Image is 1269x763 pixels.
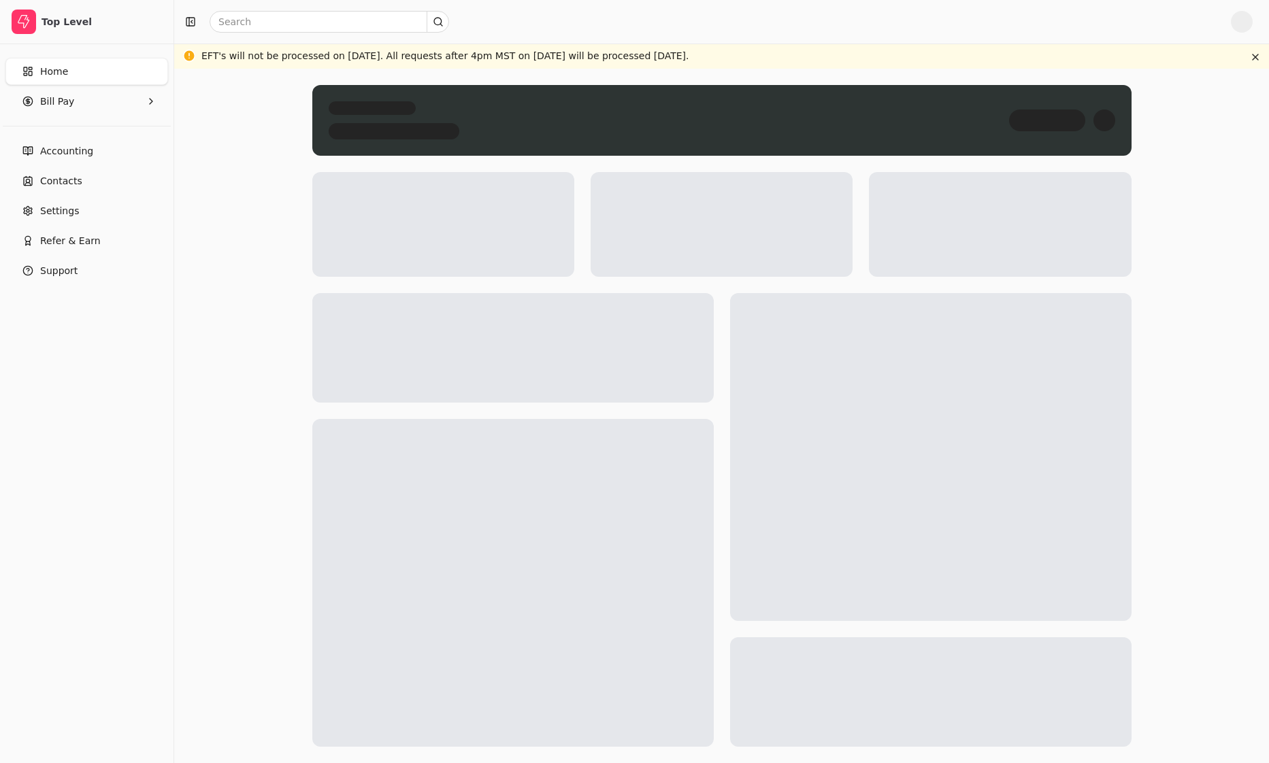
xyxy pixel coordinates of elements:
span: Contacts [40,174,82,188]
button: Support [5,257,168,284]
button: Refer & Earn [5,227,168,254]
a: Settings [5,197,168,224]
input: Search [210,11,449,33]
a: Contacts [5,167,168,194]
div: EFT's will not be processed on [DATE]. All requests after 4pm MST on [DATE] will be processed [DA... [201,49,689,63]
span: Bill Pay [40,95,74,109]
span: Accounting [40,144,93,158]
a: Home [5,58,168,85]
div: Top Level [42,15,162,29]
span: Support [40,264,78,278]
span: Settings [40,204,79,218]
a: Accounting [5,137,168,165]
span: Refer & Earn [40,234,101,248]
span: Home [40,65,68,79]
button: Bill Pay [5,88,168,115]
